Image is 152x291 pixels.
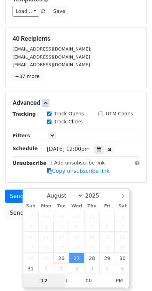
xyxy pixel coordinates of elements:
span: August 7, 2025 [84,221,99,232]
input: Minute [67,274,110,288]
a: Send Test Email [5,206,58,220]
label: Track Opens [54,110,84,117]
span: August 10, 2025 [23,232,39,242]
span: July 29, 2025 [54,211,69,221]
span: August 17, 2025 [23,242,39,253]
span: Sat [115,204,130,208]
span: August 22, 2025 [99,242,115,253]
a: Load... [13,6,39,17]
a: Copy unsubscribe link [47,168,110,174]
span: August 13, 2025 [69,232,84,242]
span: September 2, 2025 [54,263,69,274]
span: August 14, 2025 [84,232,99,242]
small: [EMAIL_ADDRESS][DOMAIN_NAME] [13,62,90,67]
input: Hour [23,274,66,288]
span: August 2, 2025 [115,211,130,221]
span: September 4, 2025 [84,263,99,274]
strong: Filters [13,133,30,138]
span: August 1, 2025 [99,211,115,221]
input: Year [83,192,108,199]
span: August 5, 2025 [54,221,69,232]
label: Add unsubscribe link [54,159,105,167]
div: 聊天小工具 [117,258,152,291]
h5: 40 Recipients [13,35,139,43]
span: August 19, 2025 [54,242,69,253]
a: Send on [DATE] 12:00pm [5,190,84,203]
span: Tue [54,204,69,208]
span: July 31, 2025 [84,211,99,221]
span: August 18, 2025 [38,242,54,253]
span: [DATE] 12:00pm [47,146,90,152]
span: August 26, 2025 [54,253,69,263]
a: +37 more [13,72,42,81]
span: August 30, 2025 [115,253,130,263]
span: August 23, 2025 [115,242,130,253]
span: August 6, 2025 [69,221,84,232]
h5: Advanced [13,99,139,107]
span: August 24, 2025 [23,253,39,263]
span: August 20, 2025 [69,242,84,253]
span: August 12, 2025 [54,232,69,242]
iframe: Chat Widget [117,258,152,291]
span: July 27, 2025 [23,211,39,221]
span: Wed [69,204,84,208]
span: July 28, 2025 [38,211,54,221]
span: Mon [38,204,54,208]
label: UTM Codes [106,110,133,117]
span: August 11, 2025 [38,232,54,242]
span: August 15, 2025 [99,232,115,242]
span: August 29, 2025 [99,253,115,263]
span: : [65,274,67,288]
span: August 3, 2025 [23,221,39,232]
span: Thu [84,204,99,208]
span: Sun [23,204,39,208]
span: August 8, 2025 [99,221,115,232]
span: September 1, 2025 [38,263,54,274]
span: August 4, 2025 [38,221,54,232]
span: July 30, 2025 [69,211,84,221]
small: [EMAIL_ADDRESS][DOMAIN_NAME]; [13,46,91,52]
span: August 25, 2025 [38,253,54,263]
span: August 16, 2025 [115,232,130,242]
label: Track Clicks [54,118,83,125]
strong: Tracking [13,111,36,117]
button: Save [50,6,68,17]
span: September 5, 2025 [99,263,115,274]
span: August 21, 2025 [84,242,99,253]
span: August 28, 2025 [84,253,99,263]
small: [EMAIL_ADDRESS][DOMAIN_NAME] [13,54,90,60]
span: August 31, 2025 [23,263,39,274]
span: August 27, 2025 [69,253,84,263]
span: Fri [99,204,115,208]
span: Click to toggle [110,274,129,288]
span: September 3, 2025 [69,263,84,274]
strong: Unsubscribe [13,160,47,166]
strong: Schedule [13,146,38,151]
span: August 9, 2025 [115,221,130,232]
span: September 6, 2025 [115,263,130,274]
